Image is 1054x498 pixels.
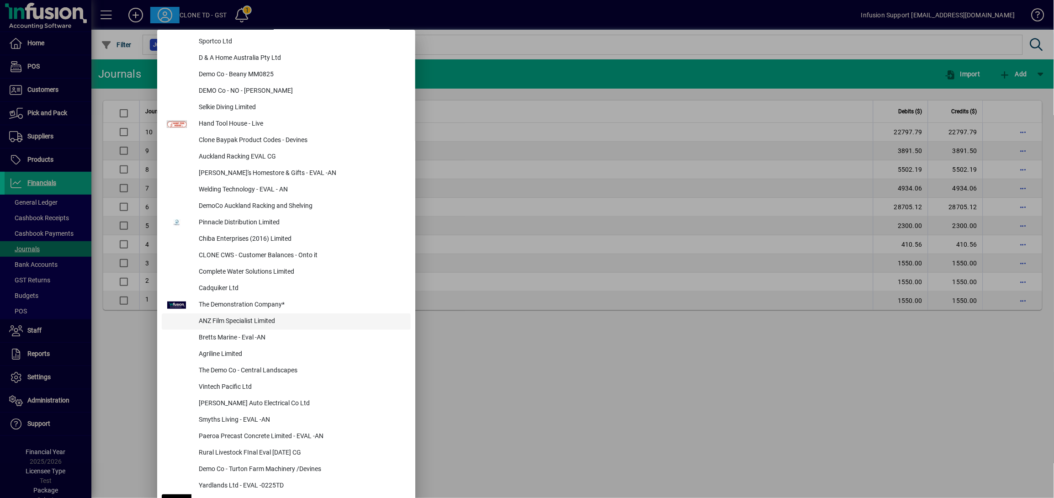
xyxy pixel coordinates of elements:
[162,379,411,396] button: Vintech Pacific Ltd
[191,264,411,281] div: Complete Water Solutions Limited
[191,132,411,149] div: Clone Baypak Product Codes - Devines
[162,215,411,231] button: Pinnacle Distribution Limited
[191,182,411,198] div: Welding Technology - EVAL - AN
[162,264,411,281] button: Complete Water Solutions Limited
[162,231,411,248] button: Chiba Enterprises (2016) Limited
[162,297,411,313] button: The Demonstration Company*
[162,313,411,330] button: ANZ Film Specialist Limited
[191,313,411,330] div: ANZ Film Specialist Limited
[191,248,411,264] div: CLONE CWS - Customer Balances - Onto it
[191,379,411,396] div: Vintech Pacific Ltd
[191,100,411,116] div: Selkie Diving Limited
[162,198,411,215] button: DemoCo Auckland Racking and Shelving
[162,396,411,412] button: [PERSON_NAME] Auto Electrical Co Ltd
[191,346,411,363] div: Agriline Limited
[191,231,411,248] div: Chiba Enterprises (2016) Limited
[162,248,411,264] button: CLONE CWS - Customer Balances - Onto it
[162,330,411,346] button: Bretts Marine - Eval -AN
[191,429,411,445] div: Paeroa Precast Concrete Limited - EVAL -AN
[191,34,411,50] div: Sportco Ltd
[191,330,411,346] div: Bretts Marine - Eval -AN
[162,461,411,478] button: Demo Co - Turton Farm Machinery /Devines
[191,165,411,182] div: [PERSON_NAME]'s Homestore & Gifts - EVAL -AN
[162,132,411,149] button: Clone Baypak Product Codes - Devines
[191,67,411,83] div: Demo Co - Beany MM0825
[162,149,411,165] button: Auckland Racking EVAL CG
[191,50,411,67] div: D & A Home Australia Pty Ltd
[191,281,411,297] div: Cadquiker Ltd
[162,116,411,132] button: Hand Tool House - Live
[191,215,411,231] div: Pinnacle Distribution Limited
[162,445,411,461] button: Rural Livestock FInal Eval [DATE] CG
[162,34,411,50] button: Sportco Ltd
[191,83,411,100] div: DEMO Co - NO - [PERSON_NAME]
[191,198,411,215] div: DemoCo Auckland Racking and Shelving
[191,445,411,461] div: Rural Livestock FInal Eval [DATE] CG
[162,412,411,429] button: Smyths Living - EVAL -AN
[191,396,411,412] div: [PERSON_NAME] Auto Electrical Co Ltd
[162,83,411,100] button: DEMO Co - NO - [PERSON_NAME]
[191,297,411,313] div: The Demonstration Company*
[162,346,411,363] button: Agriline Limited
[191,412,411,429] div: Smyths Living - EVAL -AN
[191,149,411,165] div: Auckland Racking EVAL CG
[191,461,411,478] div: Demo Co - Turton Farm Machinery /Devines
[162,478,411,494] button: Yardlands Ltd - EVAL -0225TD
[162,363,411,379] button: The Demo Co - Central Landscapes
[191,478,411,494] div: Yardlands Ltd - EVAL -0225TD
[191,363,411,379] div: The Demo Co - Central Landscapes
[162,281,411,297] button: Cadquiker Ltd
[162,50,411,67] button: D & A Home Australia Pty Ltd
[162,165,411,182] button: [PERSON_NAME]'s Homestore & Gifts - EVAL -AN
[162,182,411,198] button: Welding Technology - EVAL - AN
[162,67,411,83] button: Demo Co - Beany MM0825
[191,116,411,132] div: Hand Tool House - Live
[162,429,411,445] button: Paeroa Precast Concrete Limited - EVAL -AN
[162,100,411,116] button: Selkie Diving Limited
